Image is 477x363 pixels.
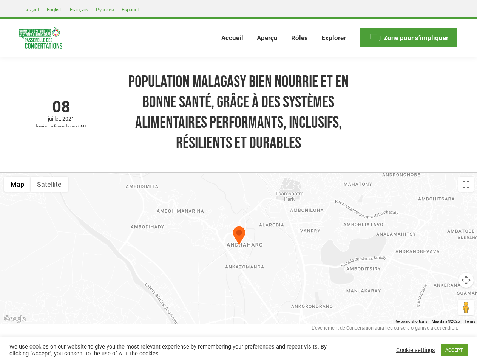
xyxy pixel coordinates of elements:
span: English [47,7,62,12]
span: 08 [19,99,104,115]
button: Drag Pegman onto the map to open Street View [458,300,474,315]
span: Aperçu [257,34,278,42]
a: Open this area in Google Maps (opens a new window) [2,314,27,324]
button: Keyboard shortcuts [395,319,427,324]
button: Map camera controls [458,273,474,288]
span: العربية [26,7,39,12]
a: العربية [22,5,43,14]
div: L'événement de Concertation aura lieu ou sera organisé à cet endroit. [19,324,458,336]
img: Menu icon [370,32,381,43]
span: Français [70,7,88,12]
span: juillet [48,116,62,122]
a: Cookie settings [396,347,435,354]
span: basé sur le fuseau horaire GMT [19,123,104,130]
span: Explorer [321,34,346,42]
div: We use cookies on our website to give you the most relevant experience by remembering your prefer... [9,343,330,357]
span: Rôles [291,34,308,42]
span: Русский [96,7,114,12]
button: Show satellite imagery [31,177,68,192]
a: Français [66,5,92,14]
a: Русский [92,5,118,14]
span: Accueil [221,34,243,42]
a: Español [118,5,142,14]
span: Español [122,7,139,12]
a: Terms (opens in new tab) [465,319,475,323]
a: ACCEPT [441,344,468,356]
span: Zone pour s’impliquer [384,34,448,42]
span: Map data ©2025 [432,319,460,323]
button: Toggle fullscreen view [458,177,474,192]
img: Food Systems Summit Dialogues [19,27,62,49]
button: Show street map [4,177,31,192]
span: 2021 [62,116,74,122]
h1: Population malagasy bien nourrie et en bonne santé, grâce à des systèmes alimentaires performants... [111,72,366,154]
img: Google [2,314,27,324]
a: English [43,5,66,14]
